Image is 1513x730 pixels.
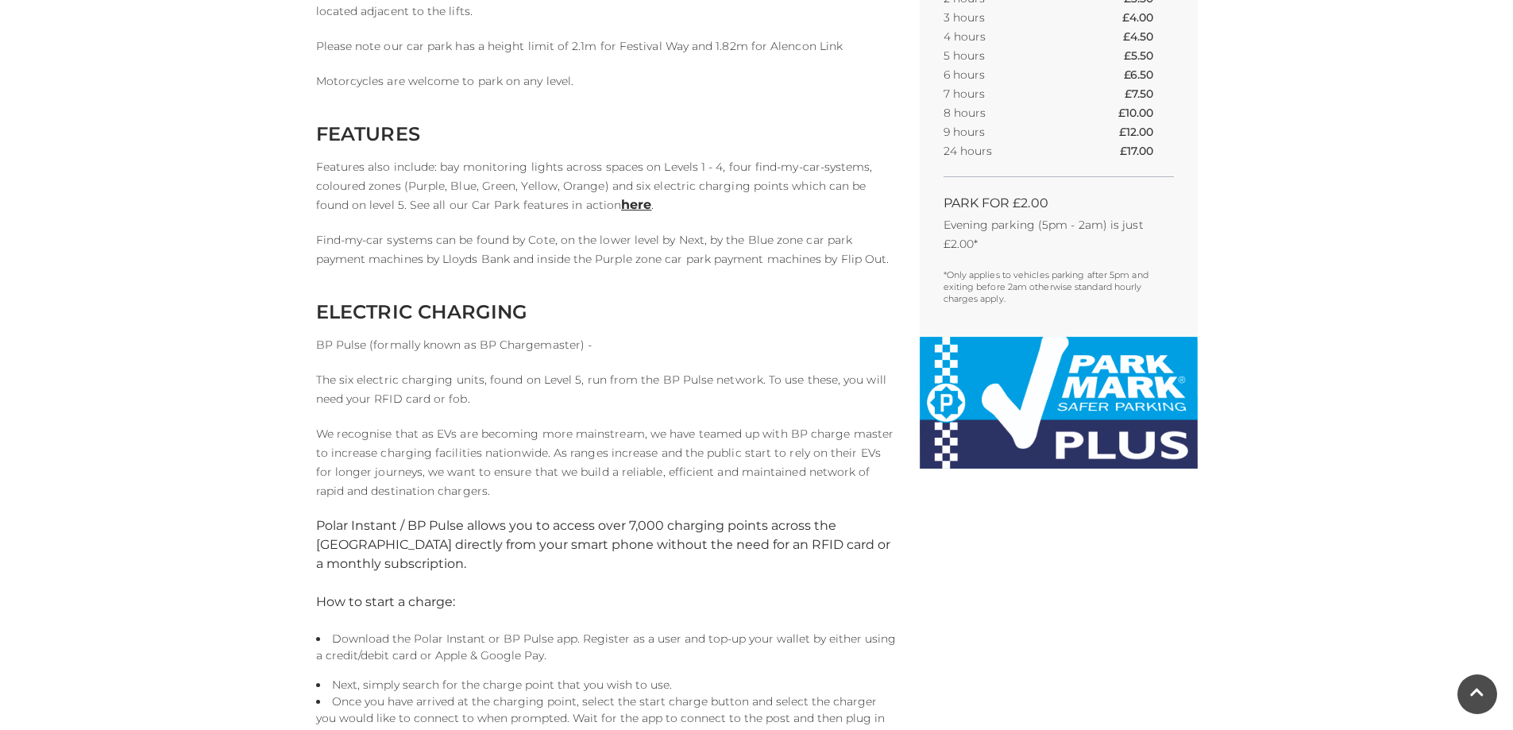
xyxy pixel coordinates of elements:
[1119,122,1174,141] th: £12.00
[944,215,1174,253] p: Evening parking (5pm - 2am) is just £2.00*
[944,195,1174,211] h2: PARK FOR £2.00
[316,593,896,612] div: How to start a charge:
[1118,103,1174,122] th: £10.00
[316,157,896,214] p: Features also include: bay monitoring lights across spaces on Levels 1 - 4, four find-my-car-syst...
[944,46,1071,65] th: 5 hours
[944,84,1071,103] th: 7 hours
[920,337,1198,469] img: Park-Mark-Plus-LG.jpeg
[316,424,896,500] p: We recognise that as EVs are becoming more mainstream, we have teamed up with BP charge master to...
[1122,8,1173,27] th: £4.00
[316,631,896,664] li: Download the Polar Instant or BP Pulse app. Register as a user and top-up your wallet by either u...
[316,122,896,145] h2: FEATURES
[316,335,896,354] p: BP Pulse (formally known as BP Chargemaster) -
[944,269,1174,305] p: *Only applies to vehicles parking after 5pm and exiting before 2am otherwise standard hourly char...
[1120,141,1174,160] th: £17.00
[944,8,1071,27] th: 3 hours
[316,300,896,323] h2: ELECTRIC CHARGING
[316,677,896,693] li: Next, simply search for the charge point that you wish to use.
[316,516,896,574] div: Polar Instant / BP Pulse allows you to access over 7,000 charging points across the [GEOGRAPHIC_D...
[316,37,896,56] p: Please note our car park has a height limit of 2.1m for Festival Way and 1.82m for Alencon Link
[316,230,896,268] p: Find-my-car systems can be found by Cote, on the lower level by Next, by the Blue zone car park p...
[1125,84,1173,103] th: £7.50
[316,370,896,408] p: The six electric charging units, found on Level 5, run from the BP Pulse network. To use these, y...
[944,27,1071,46] th: 4 hours
[944,122,1071,141] th: 9 hours
[1124,46,1173,65] th: £5.50
[1123,27,1173,46] th: £4.50
[621,197,651,212] a: here
[944,141,1071,160] th: 24 hours
[944,65,1071,84] th: 6 hours
[944,103,1071,122] th: 8 hours
[316,71,896,91] p: Motorcycles are welcome to park on any level.
[1124,65,1173,84] th: £6.50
